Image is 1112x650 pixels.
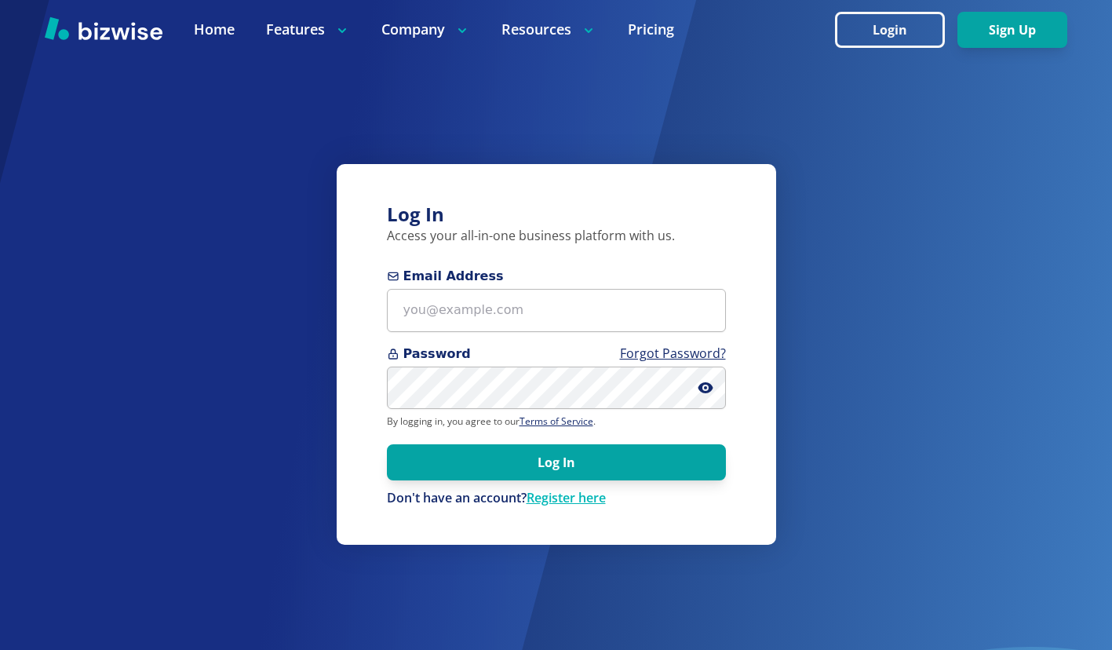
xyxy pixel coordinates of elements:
[387,202,726,228] h3: Log In
[266,20,350,39] p: Features
[835,23,957,38] a: Login
[387,345,726,363] span: Password
[957,12,1067,48] button: Sign Up
[957,23,1067,38] a: Sign Up
[387,289,726,332] input: you@example.com
[387,444,726,480] button: Log In
[45,16,162,40] img: Bizwise Logo
[381,20,470,39] p: Company
[387,267,726,286] span: Email Address
[387,228,726,245] p: Access your all-in-one business platform with us.
[387,415,726,428] p: By logging in, you agree to our .
[527,489,606,506] a: Register here
[194,20,235,39] a: Home
[387,490,726,507] p: Don't have an account?
[628,20,674,39] a: Pricing
[501,20,596,39] p: Resources
[835,12,945,48] button: Login
[520,414,593,428] a: Terms of Service
[620,345,726,362] a: Forgot Password?
[387,490,726,507] div: Don't have an account?Register here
